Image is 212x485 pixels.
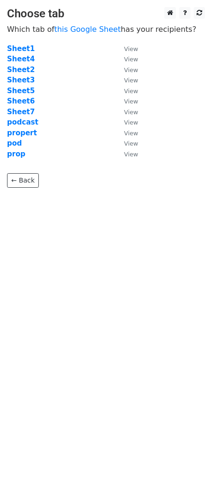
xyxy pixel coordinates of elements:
a: podcast [7,118,38,126]
a: View [115,150,138,158]
a: propert [7,129,37,137]
small: View [124,98,138,105]
h3: Choose tab [7,7,205,21]
a: View [115,118,138,126]
a: View [115,66,138,74]
small: View [124,151,138,158]
a: View [115,129,138,137]
a: Sheet1 [7,44,35,53]
small: View [124,45,138,52]
small: View [124,88,138,95]
a: pod [7,139,22,147]
a: Sheet2 [7,66,35,74]
a: View [115,87,138,95]
a: View [115,97,138,105]
a: Sheet3 [7,76,35,84]
a: this Google Sheet [54,25,121,34]
a: ← Back [7,173,39,188]
small: View [124,130,138,137]
p: Which tab of has your recipients? [7,24,205,34]
small: View [124,77,138,84]
small: View [124,109,138,116]
small: View [124,119,138,126]
a: prop [7,150,25,158]
a: View [115,44,138,53]
a: View [115,139,138,147]
a: Sheet7 [7,108,35,116]
a: View [115,108,138,116]
a: Sheet4 [7,55,35,63]
a: View [115,55,138,63]
a: Sheet5 [7,87,35,95]
small: View [124,140,138,147]
small: View [124,66,138,73]
small: View [124,56,138,63]
a: Sheet6 [7,97,35,105]
a: View [115,76,138,84]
